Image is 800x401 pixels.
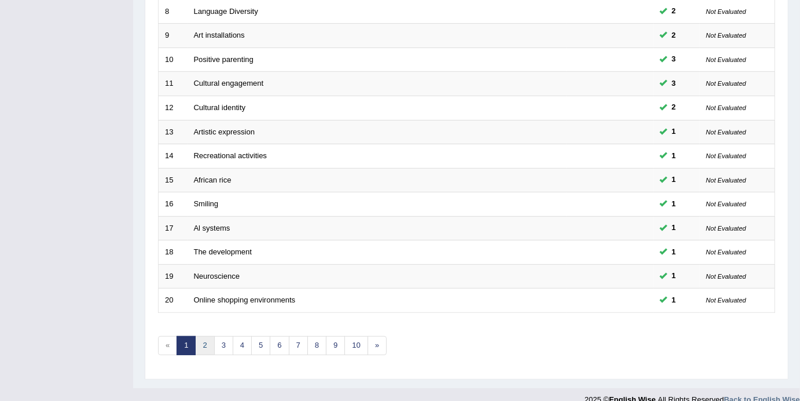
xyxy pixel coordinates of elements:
small: Not Evaluated [706,297,746,304]
span: You can still take this question [667,126,681,138]
span: You can still take this question [667,198,681,210]
a: Cultural engagement [194,79,264,88]
a: Language Diversity [194,7,258,16]
a: 8 [307,336,326,355]
small: Not Evaluated [706,104,746,111]
span: You can still take this question [667,246,681,258]
td: 18 [159,240,188,265]
a: Online shopping environments [194,296,296,304]
small: Not Evaluated [706,273,746,280]
td: 12 [159,96,188,120]
td: 19 [159,264,188,289]
span: You can still take this question [667,174,681,186]
td: 16 [159,192,188,217]
a: Art installations [194,31,245,39]
a: Recreational activities [194,151,267,160]
a: Neuroscience [194,272,240,280]
a: Smiling [194,199,219,208]
a: 2 [195,336,214,355]
span: You can still take this question [667,270,681,282]
small: Not Evaluated [706,129,746,136]
small: Not Evaluated [706,32,746,39]
a: 3 [214,336,233,355]
td: 11 [159,72,188,96]
a: 9 [326,336,345,355]
small: Not Evaluated [706,225,746,232]
small: Not Evaluated [706,80,746,87]
a: Cultural identity [194,103,246,112]
small: Not Evaluated [706,249,746,256]
a: 1 [177,336,196,355]
small: Not Evaluated [706,152,746,159]
td: 20 [159,289,188,313]
small: Not Evaluated [706,8,746,15]
span: You can still take this question [667,222,681,234]
small: Not Evaluated [706,56,746,63]
span: You can still take this question [667,101,681,114]
a: 10 [344,336,368,355]
a: » [368,336,387,355]
a: The development [194,247,252,256]
td: 13 [159,120,188,144]
span: You can still take this question [667,78,681,90]
small: Not Evaluated [706,177,746,184]
a: 5 [251,336,270,355]
td: 10 [159,48,188,72]
td: 17 [159,216,188,240]
td: 14 [159,144,188,169]
a: 7 [289,336,308,355]
td: 15 [159,168,188,192]
span: You can still take this question [667,53,681,65]
a: Artistic expression [194,127,255,136]
a: African rice [194,176,232,184]
a: Positive parenting [194,55,254,64]
td: 9 [159,24,188,48]
span: You can still take this question [667,294,681,307]
span: You can still take this question [667,5,681,17]
a: 4 [233,336,252,355]
small: Not Evaluated [706,200,746,207]
span: You can still take this question [667,30,681,42]
a: Al systems [194,224,230,232]
span: You can still take this question [667,150,681,162]
span: « [158,336,177,355]
a: 6 [270,336,289,355]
